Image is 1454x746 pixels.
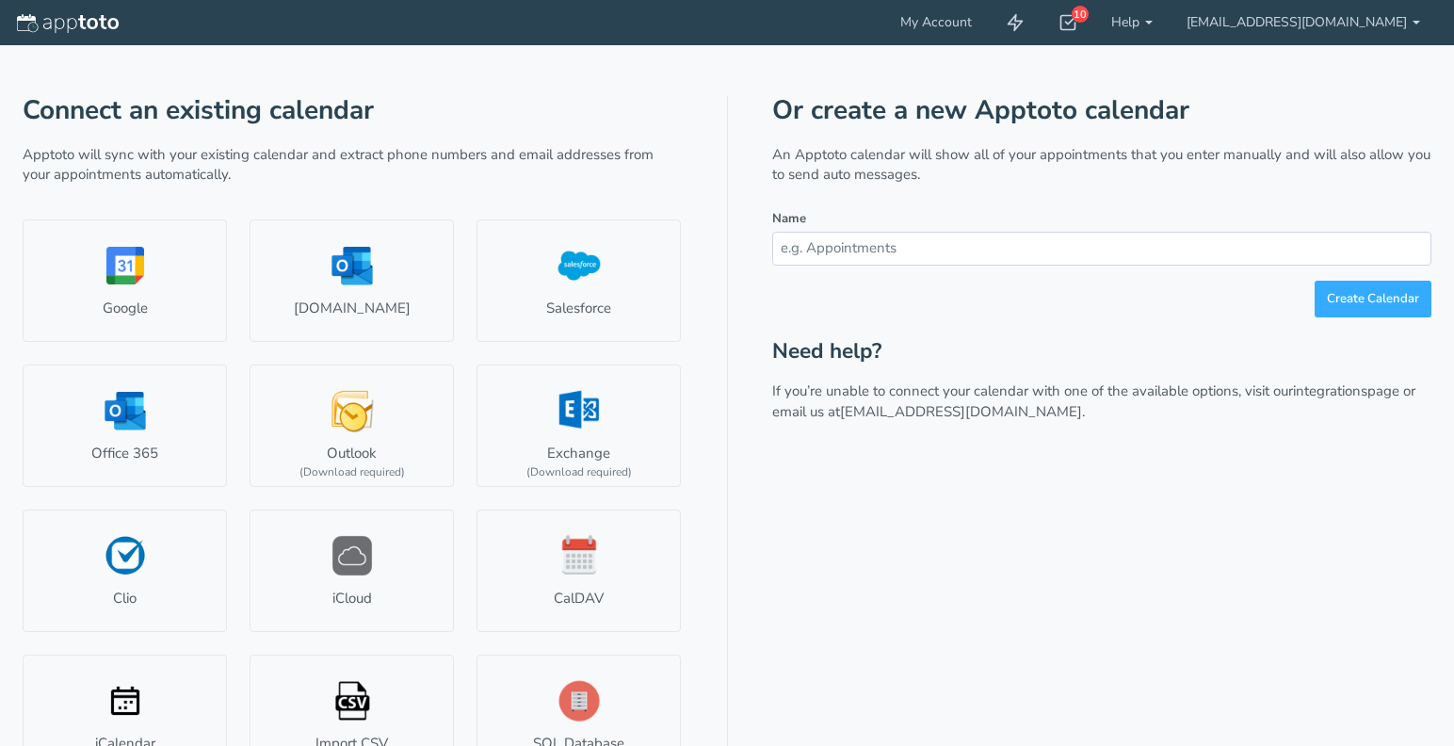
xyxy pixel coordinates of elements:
p: If you’re unable to connect your calendar with one of the available options, visit our page or em... [772,381,1431,422]
a: Clio [23,510,227,632]
p: An Apptoto calendar will show all of your appointments that you enter manually and will also allo... [772,145,1431,186]
a: Outlook [250,365,454,487]
a: [DOMAIN_NAME] [250,219,454,342]
h1: Or create a new Apptoto calendar [772,96,1431,125]
div: 10 [1072,6,1089,23]
a: Office 365 [23,365,227,487]
a: integrations [1293,381,1367,400]
div: (Download required) [526,464,632,480]
p: Apptoto will sync with your existing calendar and extract phone numbers and email addresses from ... [23,145,682,186]
a: Google [23,219,227,342]
input: e.g. Appointments [772,232,1431,265]
a: Exchange [477,365,681,487]
h1: Connect an existing calendar [23,96,682,125]
a: iCloud [250,510,454,632]
label: Name [772,210,806,228]
h2: Need help? [772,340,1431,364]
button: Create Calendar [1315,281,1431,317]
div: (Download required) [299,464,405,480]
a: CalDAV [477,510,681,632]
img: logo-apptoto--white.svg [17,14,119,33]
a: Salesforce [477,219,681,342]
a: [EMAIL_ADDRESS][DOMAIN_NAME]. [840,402,1085,421]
